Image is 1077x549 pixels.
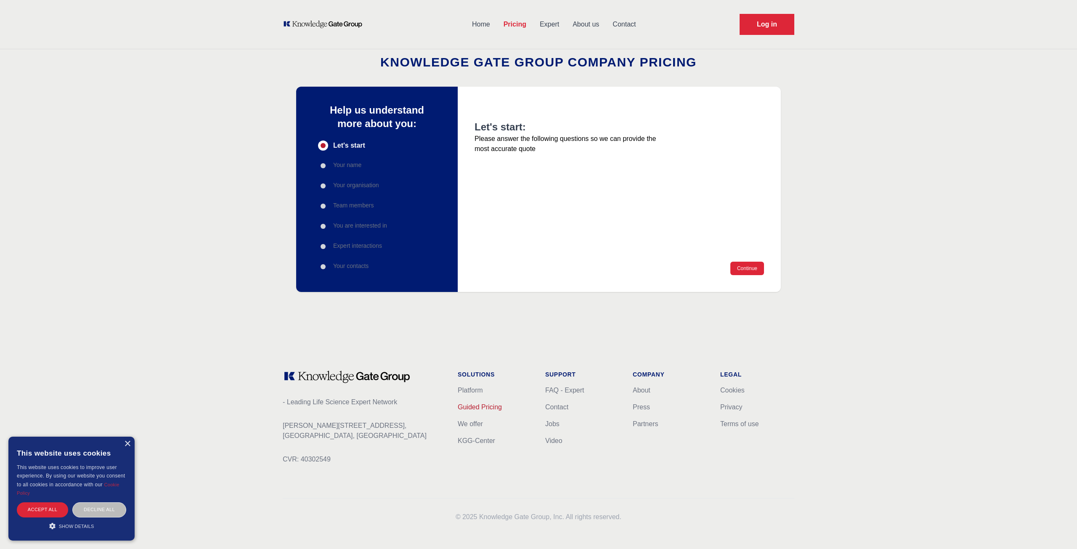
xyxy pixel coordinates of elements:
a: FAQ - Expert [545,387,584,394]
a: We offer [458,420,483,427]
p: Your organisation [333,181,379,189]
h1: Solutions [458,370,532,379]
div: Progress [318,141,436,272]
a: Home [465,13,497,35]
a: KGG-Center [458,437,495,444]
p: 2025 Knowledge Gate Group, Inc. All rights reserved. [283,512,794,522]
a: Partners [633,420,658,427]
a: About us [566,13,606,35]
span: © [456,513,461,520]
div: Show details [17,522,126,530]
p: CVR: 40302549 [283,454,444,464]
a: Guided Pricing [458,403,502,411]
iframe: Chat Widget [1035,509,1077,549]
p: Help us understand more about you: [318,103,436,130]
h1: Support [545,370,619,379]
p: Please answer the following questions so we can provide the most accurate quote [475,134,663,154]
p: Your contacts [333,262,369,270]
a: Cookie Policy [17,482,119,496]
p: Your name [333,161,361,169]
a: Contact [606,13,642,35]
p: Team members [333,201,374,210]
button: Continue [730,262,764,275]
div: Decline all [72,502,126,517]
span: This website uses cookies to improve user experience. By using our website you consent to all coo... [17,464,125,488]
a: Contact [545,403,568,411]
a: Jobs [545,420,560,427]
h1: Company [633,370,707,379]
span: Show details [59,524,94,529]
h1: Legal [720,370,794,379]
p: Expert interactions [333,241,382,250]
a: Cookies [720,387,745,394]
a: KOL Knowledge Platform: Talk to Key External Experts (KEE) [283,20,368,29]
a: Pricing [497,13,533,35]
h2: Let's start: [475,120,663,134]
a: Terms of use [720,420,759,427]
div: Close [124,441,130,447]
a: Press [633,403,650,411]
p: [PERSON_NAME][STREET_ADDRESS], [GEOGRAPHIC_DATA], [GEOGRAPHIC_DATA] [283,421,444,441]
a: Expert [533,13,566,35]
p: - Leading Life Science Expert Network [283,397,444,407]
a: Video [545,437,562,444]
span: Let's start [333,141,365,151]
div: Accept all [17,502,68,517]
a: Platform [458,387,483,394]
p: You are interested in [333,221,387,230]
a: Privacy [720,403,742,411]
a: Request Demo [740,14,794,35]
div: This website uses cookies [17,443,126,463]
a: About [633,387,650,394]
